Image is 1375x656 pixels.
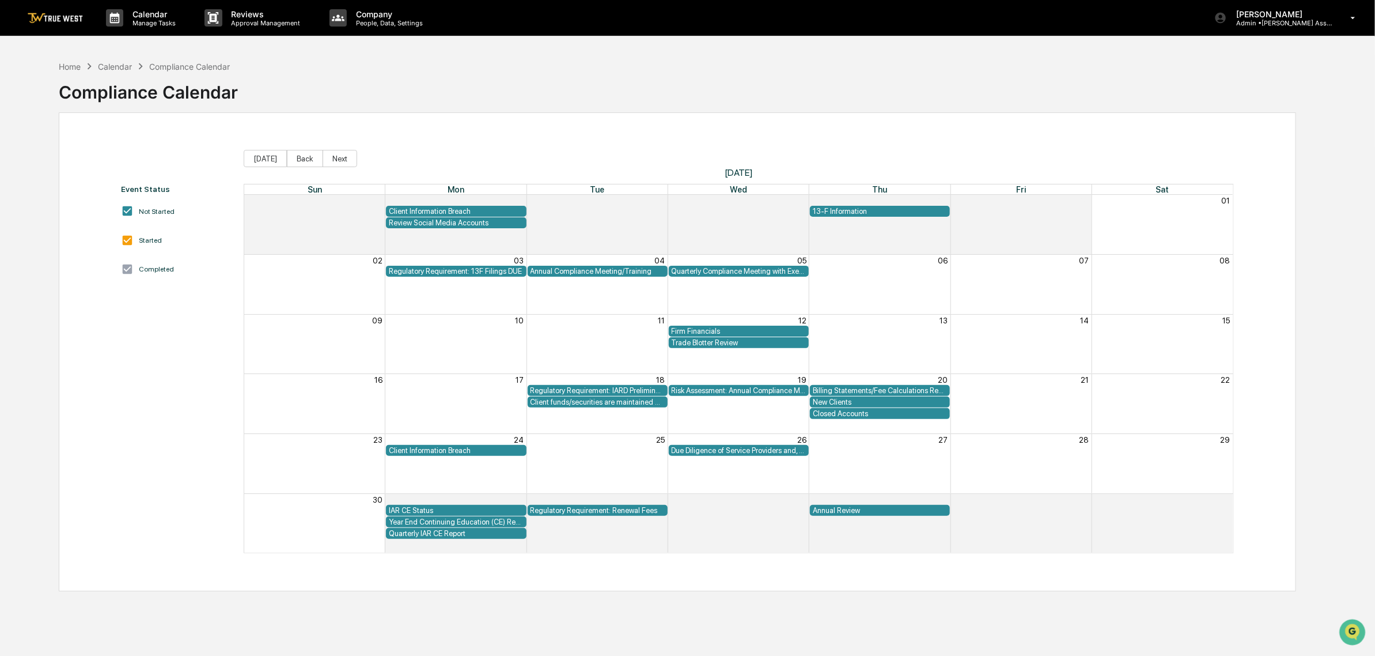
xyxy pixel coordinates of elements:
[798,316,806,325] button: 12
[121,184,232,194] div: Event Status
[1220,495,1230,504] button: 06
[515,196,524,205] button: 27
[797,495,806,504] button: 03
[531,506,665,515] div: Regulatory Requirement: Renewal Fees
[139,236,162,244] div: Started
[28,13,83,24] img: logo
[39,88,189,100] div: Start new chat
[374,375,382,384] button: 16
[115,195,139,204] span: Pylon
[244,150,287,167] button: [DATE]
[656,495,665,504] button: 02
[244,184,1233,553] div: Month View
[797,196,806,205] button: 29
[672,267,806,276] div: Quarterly Compliance Meeting with Executive Team
[1219,256,1230,265] button: 08
[937,495,948,504] button: 04
[1081,375,1089,384] button: 21
[12,146,21,156] div: 🖐️
[149,62,230,71] div: Compliance Calendar
[672,327,806,335] div: Firm Financials
[730,184,747,194] span: Wed
[389,518,523,526] div: Year End Continuing Education (CE) Report
[813,398,947,406] div: New Clients
[514,435,524,444] button: 24
[12,88,32,109] img: 1746055101610-c473b297-6a78-478c-a979-82029cc54cd1
[657,375,665,384] button: 18
[81,195,139,204] a: Powered byPylon
[7,163,77,183] a: 🔎Data Lookup
[372,316,382,325] button: 09
[123,9,181,19] p: Calendar
[123,19,181,27] p: Manage Tasks
[1220,435,1230,444] button: 29
[1222,316,1230,325] button: 15
[813,207,947,216] div: 13-F Information
[79,141,147,161] a: 🗄️Attestations
[590,184,604,194] span: Tue
[516,495,524,504] button: 01
[516,375,524,384] button: 17
[12,168,21,178] div: 🔎
[655,256,665,265] button: 04
[448,184,464,194] span: Mon
[1221,375,1230,384] button: 22
[1338,618,1369,649] iframe: Open customer support
[39,100,146,109] div: We're available if you need us!
[244,167,1233,178] span: [DATE]
[59,73,238,103] div: Compliance Calendar
[1227,9,1334,19] p: [PERSON_NAME]
[389,446,523,455] div: Client Information Breach
[813,409,947,418] div: Closed Accounts
[813,386,947,395] div: Billing Statements/Fee Calculations Report
[938,435,948,444] button: 27
[938,256,948,265] button: 06
[531,398,665,406] div: Client funds/securities are maintained with a Qualified Custodian
[373,435,382,444] button: 23
[658,316,665,325] button: 11
[672,386,806,395] div: Risk Assessment: Annual Compliance Meeting
[873,184,888,194] span: Thu
[940,316,948,325] button: 13
[1080,316,1089,325] button: 14
[23,167,73,179] span: Data Lookup
[1016,184,1026,194] span: Fri
[516,316,524,325] button: 10
[1156,184,1169,194] span: Sat
[373,256,382,265] button: 02
[938,196,948,205] button: 30
[514,256,524,265] button: 03
[389,218,523,227] div: Review Social Media Accounts
[323,150,357,167] button: Next
[139,265,174,273] div: Completed
[95,145,143,157] span: Attestations
[672,338,806,347] div: Trade Blotter Review
[98,62,132,71] div: Calendar
[222,9,306,19] p: Reviews
[139,208,175,216] div: Not Started
[23,145,74,157] span: Preclearance
[1227,19,1334,27] p: Admin • [PERSON_NAME] Asset Management
[389,267,523,276] div: Regulatory Requirement: 13F Filings DUE
[657,435,665,444] button: 25
[672,446,806,455] div: Due Diligence of Service Providers and, if Applicable, any Sub-Advisers
[656,196,665,205] button: 28
[84,146,93,156] div: 🗄️
[373,196,382,205] button: 26
[389,506,523,515] div: IAR CE Status
[1079,435,1089,444] button: 28
[813,506,947,515] div: Annual Review
[308,184,322,194] span: Sun
[222,19,306,27] p: Approval Management
[938,375,948,384] button: 20
[798,375,806,384] button: 19
[1081,196,1089,205] button: 31
[1221,196,1230,205] button: 01
[1079,256,1089,265] button: 07
[797,256,806,265] button: 05
[531,386,665,395] div: Regulatory Requirement: IARD Preliminary Renewal Statement
[389,529,523,538] div: Quarterly IAR CE Report
[347,19,429,27] p: People, Data, Settings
